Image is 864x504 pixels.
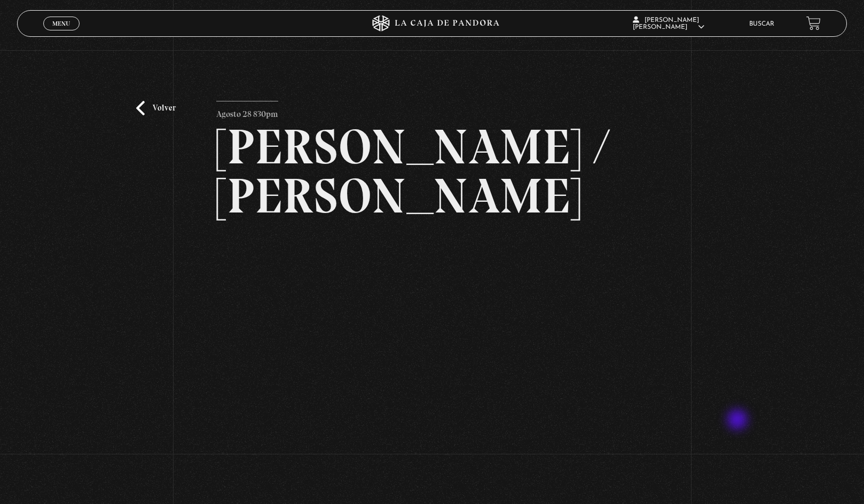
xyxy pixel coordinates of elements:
span: [PERSON_NAME] [PERSON_NAME] [633,17,704,30]
a: Buscar [749,21,774,27]
span: Menu [52,20,70,27]
iframe: Dailymotion video player – PROGRAMA EDITADO 29-8 TRUMP-MAD- [216,237,648,479]
span: Cerrar [49,29,74,37]
a: View your shopping cart [806,16,821,30]
p: Agosto 28 830pm [216,101,278,122]
a: Volver [136,101,176,115]
h2: [PERSON_NAME] / [PERSON_NAME] [216,122,648,220]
